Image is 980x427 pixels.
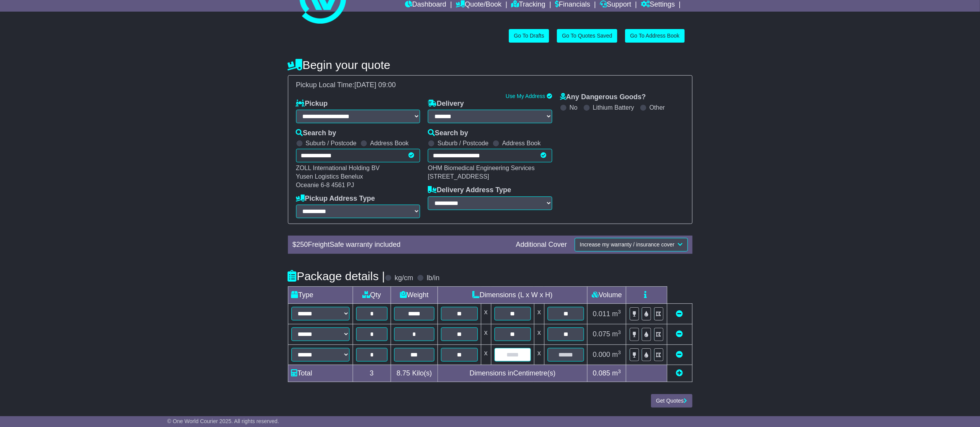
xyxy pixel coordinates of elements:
a: Go To Drafts [509,29,549,43]
span: 0.011 [593,310,610,318]
td: x [481,324,491,345]
td: x [481,304,491,324]
td: 3 [353,365,391,382]
span: 0.085 [593,369,610,377]
label: Delivery Address Type [428,186,511,195]
label: Suburb / Postcode [306,139,357,147]
label: lb/in [427,274,439,282]
td: Volume [587,287,626,304]
label: Suburb / Postcode [437,139,489,147]
span: Yusen Logistics Benelux [296,173,363,180]
label: Search by [296,129,336,138]
span: Increase my warranty / insurance cover [580,241,674,248]
label: Lithium Battery [593,104,634,111]
td: Dimensions (L x W x H) [438,287,587,304]
span: 250 [296,241,308,248]
span: [DATE] 09:00 [355,81,396,89]
label: Any Dangerous Goods? [560,93,646,102]
span: m [612,369,621,377]
td: Kilo(s) [391,365,438,382]
td: Dimensions in Centimetre(s) [438,365,587,382]
a: Go To Address Book [625,29,684,43]
h4: Package details | [288,270,385,282]
span: m [612,310,621,318]
sup: 3 [618,368,621,374]
label: kg/cm [394,274,413,282]
sup: 3 [618,309,621,315]
td: x [534,324,544,345]
a: Remove this item [676,330,683,338]
span: Oceanie 6-8 4561 PJ [296,182,354,188]
label: Address Book [370,139,409,147]
span: OHM Biomedical Engineering Services [428,165,535,171]
button: Get Quotes [651,394,692,408]
span: m [612,330,621,338]
label: Other [649,104,665,111]
div: $ FreightSafe warranty included [289,241,512,249]
label: Pickup Address Type [296,195,375,203]
span: 8.75 [396,369,410,377]
span: m [612,351,621,358]
label: Search by [428,129,468,138]
a: Add new item [676,369,683,377]
div: Additional Cover [512,241,571,249]
div: Pickup Local Time: [292,81,688,90]
td: x [481,344,491,365]
td: Weight [391,287,438,304]
button: Increase my warranty / insurance cover [575,238,687,251]
label: Delivery [428,100,464,108]
a: Use My Address [506,93,545,99]
a: Remove this item [676,310,683,318]
span: © One World Courier 2025. All rights reserved. [167,418,279,424]
h4: Begin your quote [288,59,692,71]
span: ZOLL International Holding BV [296,165,380,171]
label: No [570,104,577,111]
a: Go To Quotes Saved [557,29,617,43]
td: Total [288,365,353,382]
sup: 3 [618,350,621,355]
td: Type [288,287,353,304]
label: Address Book [502,139,541,147]
td: x [534,344,544,365]
span: [STREET_ADDRESS] [428,173,489,180]
sup: 3 [618,329,621,335]
td: x [534,304,544,324]
span: 0.000 [593,351,610,358]
label: Pickup [296,100,328,108]
a: Remove this item [676,351,683,358]
span: 0.075 [593,330,610,338]
td: Qty [353,287,391,304]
